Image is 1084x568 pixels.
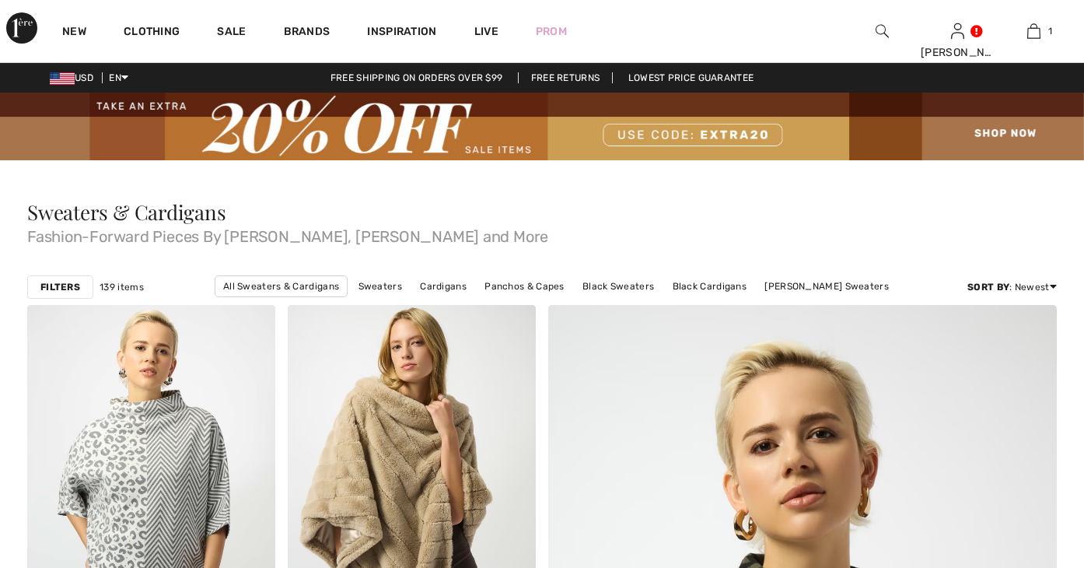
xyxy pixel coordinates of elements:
a: Lowest Price Guarantee [616,72,767,83]
a: Black Sweaters [575,276,662,296]
a: Dolcezza Sweaters [575,297,678,317]
a: Live [474,23,498,40]
span: 1 [1048,24,1052,38]
a: Black Cardigans [665,276,755,296]
span: USD [50,72,100,83]
img: US Dollar [50,72,75,85]
a: [PERSON_NAME] Sweaters [757,276,897,296]
a: Prom [536,23,567,40]
span: 139 items [100,280,144,294]
img: My Info [951,22,964,40]
a: Sale [217,25,246,41]
a: Panchos & Capes [477,276,572,296]
strong: Filters [40,280,80,294]
span: Sweaters & Cardigans [27,198,226,226]
img: My Bag [1027,22,1040,40]
div: [PERSON_NAME] [921,44,995,61]
img: 1ère Avenue [6,12,37,44]
a: All Sweaters & Cardigans [215,275,348,297]
a: Free Returns [518,72,614,83]
span: Fashion-Forward Pieces By [PERSON_NAME], [PERSON_NAME] and More [27,223,1057,244]
div: : Newest [967,280,1057,294]
a: Sweaters [351,276,410,296]
a: Clothing [124,25,180,41]
span: EN [109,72,128,83]
a: [PERSON_NAME] Sweaters [432,297,572,317]
strong: Sort By [967,282,1009,293]
a: Free shipping on orders over $99 [318,72,516,83]
a: Sign In [951,23,964,38]
a: Brands [284,25,330,41]
a: Cardigans [412,276,474,296]
span: Inspiration [367,25,436,41]
a: 1 [996,22,1071,40]
img: search the website [876,22,889,40]
a: New [62,25,86,41]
